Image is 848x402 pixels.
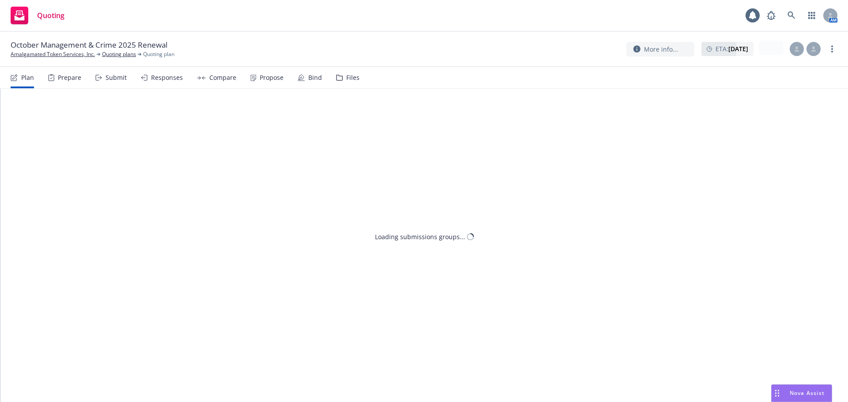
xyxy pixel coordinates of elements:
a: Search [783,7,800,24]
span: ETA : [715,44,748,53]
a: Quoting plans [102,50,136,58]
div: Propose [260,74,284,81]
span: More info... [644,45,678,54]
div: Drag to move [772,385,783,402]
strong: [DATE] [728,45,748,53]
div: Bind [308,74,322,81]
a: more [827,44,837,54]
span: Quoting plan [143,50,174,58]
div: Submit [106,74,127,81]
div: Compare [209,74,236,81]
div: Responses [151,74,183,81]
span: Nova Assist [790,389,825,397]
div: Plan [21,74,34,81]
div: Files [346,74,360,81]
button: More info... [626,42,694,56]
a: Report a Bug [762,7,780,24]
div: Loading submissions groups... [375,232,465,241]
a: Amalgamated Token Services, Inc. [11,50,95,58]
button: Nova Assist [771,384,832,402]
span: October Management & Crime 2025 Renewal [11,40,167,50]
a: Switch app [803,7,821,24]
a: Quoting [7,3,68,28]
div: Prepare [58,74,81,81]
span: Quoting [37,12,64,19]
